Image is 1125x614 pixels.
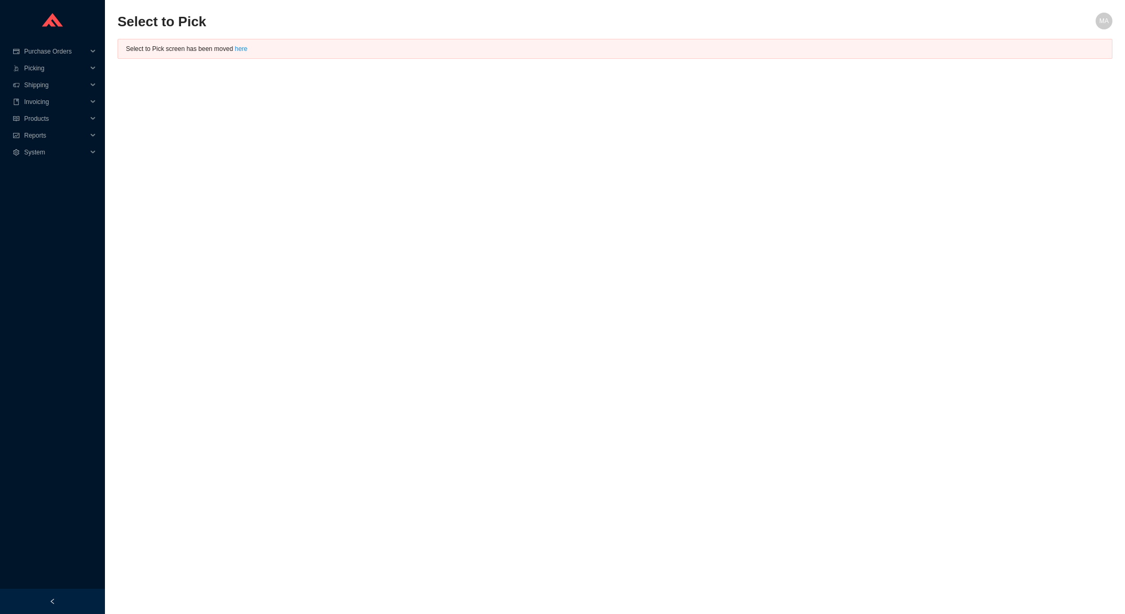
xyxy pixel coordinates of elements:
[24,144,87,161] span: System
[24,60,87,77] span: Picking
[1099,13,1109,29] span: MA
[24,93,87,110] span: Invoicing
[126,44,1104,54] div: Select to Pick screen has been moved
[13,116,20,122] span: read
[24,77,87,93] span: Shipping
[13,149,20,155] span: setting
[49,598,56,605] span: left
[13,99,20,105] span: book
[24,110,87,127] span: Products
[13,48,20,55] span: credit-card
[118,13,864,31] h2: Select to Pick
[13,132,20,139] span: fund
[235,45,247,53] a: here
[24,127,87,144] span: Reports
[24,43,87,60] span: Purchase Orders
